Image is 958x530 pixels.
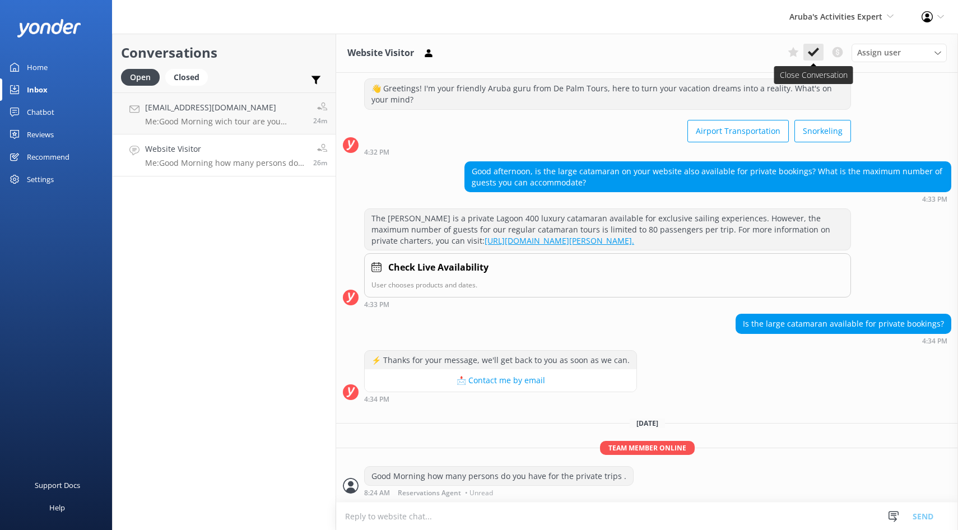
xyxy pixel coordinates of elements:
[364,300,851,308] div: Sep 29 2025 04:33pm (UTC -04:00) America/Caracas
[17,19,81,38] img: yonder-white-logo.png
[364,395,637,403] div: Sep 29 2025 04:34pm (UTC -04:00) America/Caracas
[687,120,789,142] button: Airport Transportation
[794,120,851,142] button: Snorkeling
[630,419,665,428] span: [DATE]
[145,101,305,114] h4: [EMAIL_ADDRESS][DOMAIN_NAME]
[364,396,389,403] strong: 4:34 PM
[365,467,633,486] div: Good Morning how many persons do you have for the private trips .
[27,123,54,146] div: Reviews
[364,490,390,496] strong: 8:24 AM
[365,369,636,392] button: 📩 Contact me by email
[49,496,65,519] div: Help
[371,280,844,290] p: User chooses products and dates.
[465,490,493,496] span: • Unread
[852,44,947,62] div: Assign User
[857,47,901,59] span: Assign user
[145,158,305,168] p: Me: Good Morning how many persons do you have for the private trips .
[27,146,69,168] div: Recommend
[364,148,851,156] div: Sep 29 2025 04:32pm (UTC -04:00) America/Caracas
[27,101,54,123] div: Chatbot
[365,79,850,109] div: 👋 Greetings! I'm your friendly Aruba guru from De Palm Tours, here to turn your vacation dreams i...
[464,195,951,203] div: Sep 29 2025 04:33pm (UTC -04:00) America/Caracas
[27,56,48,78] div: Home
[27,168,54,190] div: Settings
[121,71,165,83] a: Open
[121,42,327,63] h2: Conversations
[165,71,213,83] a: Closed
[113,92,336,134] a: [EMAIL_ADDRESS][DOMAIN_NAME]Me:Good Morning wich tour are you interested to book ?24m
[35,474,80,496] div: Support Docs
[347,46,414,61] h3: Website Visitor
[113,134,336,176] a: Website VisitorMe:Good Morning how many persons do you have for the private trips .26m
[364,489,634,496] div: Sep 30 2025 08:24am (UTC -04:00) America/Caracas
[388,261,489,275] h4: Check Live Availability
[27,78,48,101] div: Inbox
[789,11,882,22] span: Aruba's Activities Expert
[145,143,305,155] h4: Website Visitor
[365,351,636,370] div: ⚡ Thanks for your message, we'll get back to you as soon as we can.
[922,196,947,203] strong: 4:33 PM
[165,69,208,86] div: Closed
[145,117,305,127] p: Me: Good Morning wich tour are you interested to book ?
[600,441,695,455] span: Team member online
[922,338,947,345] strong: 4:34 PM
[364,149,389,156] strong: 4:32 PM
[313,158,327,168] span: Sep 30 2025 08:24am (UTC -04:00) America/Caracas
[313,116,327,125] span: Sep 30 2025 08:26am (UTC -04:00) America/Caracas
[465,162,951,192] div: Good afternoon, is the large catamaran on your website also available for private bookings? What ...
[736,337,951,345] div: Sep 29 2025 04:34pm (UTC -04:00) America/Caracas
[121,69,160,86] div: Open
[365,209,850,250] div: The [PERSON_NAME] is a private Lagoon 400 luxury catamaran available for exclusive sailing experi...
[364,301,389,308] strong: 4:33 PM
[485,235,634,246] a: [URL][DOMAIN_NAME][PERSON_NAME].
[398,490,461,496] span: Reservations Agent
[736,314,951,333] div: Is the large catamaran available for private bookings?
